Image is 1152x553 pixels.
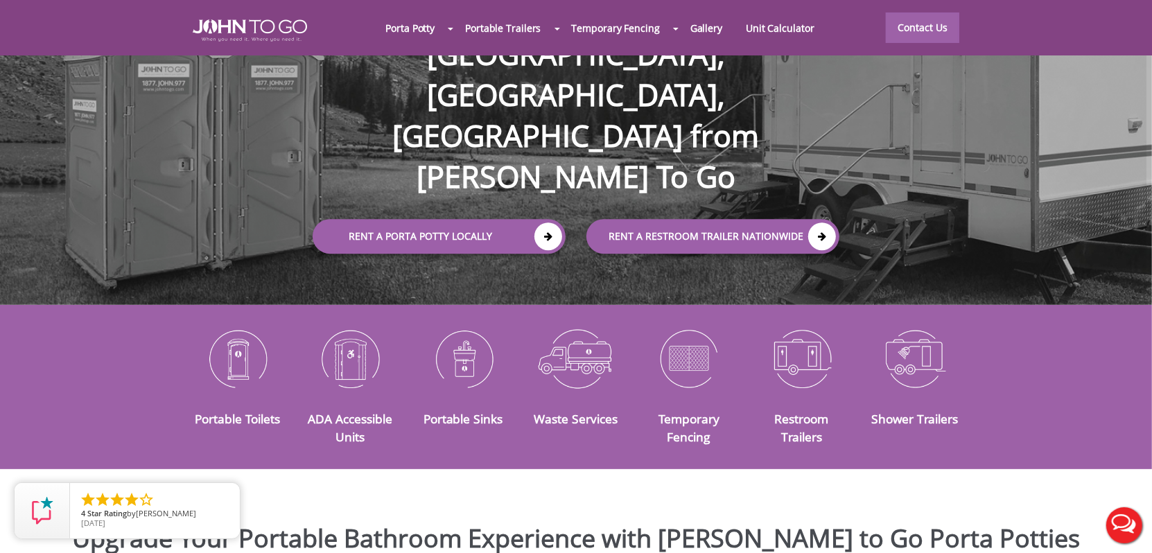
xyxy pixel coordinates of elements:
img: JOHN to go [193,19,307,42]
img: Portable-Sinks-icon_N.png [417,322,509,394]
span: 4 [81,508,85,518]
a: Shower Trailers [871,410,958,427]
a: Contact Us [886,12,959,43]
li:  [109,491,125,508]
img: Restroom-Trailers-icon_N.png [756,322,848,394]
img: Temporary-Fencing-cion_N.png [643,322,735,394]
img: ADA-Accessible-Units-icon_N.png [304,322,396,394]
a: rent a RESTROOM TRAILER Nationwide [586,219,839,254]
span: [PERSON_NAME] [136,508,196,518]
a: ADA Accessible Units [308,410,392,445]
a: Waste Services [534,410,618,427]
li:  [123,491,140,508]
img: Shower-Trailers-icon_N.png [869,322,961,394]
a: Porta Potty [374,13,446,43]
li:  [94,491,111,508]
a: Gallery [679,13,734,43]
span: by [81,509,229,519]
img: Review Rating [28,497,56,525]
a: Portable Toilets [195,410,280,427]
li:  [138,491,155,508]
a: Portable Sinks [424,410,503,427]
span: Star Rating [87,508,127,518]
img: Portable-Toilets-icon_N.png [191,322,283,394]
a: Restroom Trailers [775,410,829,445]
button: Live Chat [1097,498,1152,553]
a: Unit Calculator [734,13,826,43]
img: Waste-Services-icon_N.png [530,322,622,394]
span: [DATE] [81,518,105,528]
a: Portable Trailers [453,13,552,43]
h2: Upgrade Your Portable Bathroom Experience with [PERSON_NAME] to Go Porta Potties [10,525,1142,552]
a: Temporary Fencing [560,13,672,43]
a: Temporary Fencing [658,410,719,445]
li:  [80,491,96,508]
a: Rent a Porta Potty Locally [313,219,566,254]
